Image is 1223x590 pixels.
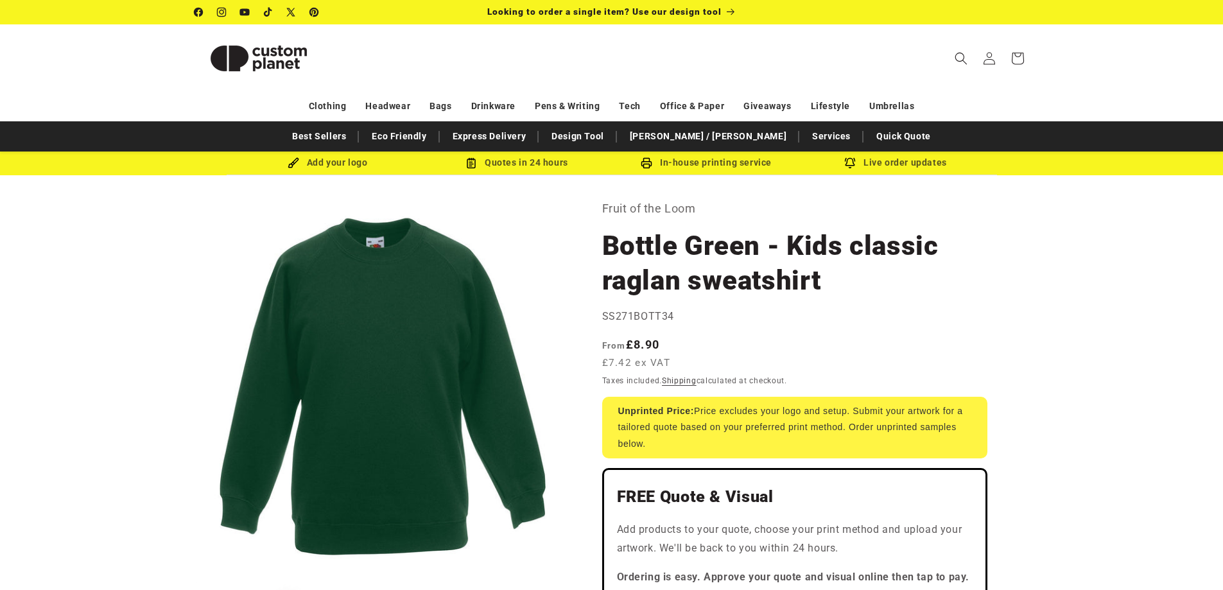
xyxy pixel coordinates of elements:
[233,155,422,171] div: Add your logo
[870,125,937,148] a: Quick Quote
[641,157,652,169] img: In-house printing
[446,125,533,148] a: Express Delivery
[365,125,433,148] a: Eco Friendly
[487,6,722,17] span: Looking to order a single item? Use our design tool
[619,95,640,117] a: Tech
[660,95,724,117] a: Office & Paper
[545,125,611,148] a: Design Tool
[429,95,451,117] a: Bags
[617,521,973,558] p: Add products to your quote, choose your print method and upload your artwork. We'll be back to yo...
[422,155,612,171] div: Quotes in 24 hours
[465,157,477,169] img: Order Updates Icon
[309,95,347,117] a: Clothing
[811,95,850,117] a: Lifestyle
[535,95,600,117] a: Pens & Writing
[602,310,675,322] span: SS271BOTT34
[602,356,671,370] span: £7.42 ex VAT
[602,338,660,351] strong: £8.90
[806,125,857,148] a: Services
[869,95,914,117] a: Umbrellas
[947,44,975,73] summary: Search
[623,125,793,148] a: [PERSON_NAME] / [PERSON_NAME]
[602,397,987,458] div: Price excludes your logo and setup. Submit your artwork for a tailored quote based on your prefer...
[471,95,516,117] a: Drinkware
[801,155,991,171] div: Live order updates
[365,95,410,117] a: Headwear
[602,229,987,298] h1: Bottle Green - Kids classic raglan sweatshirt
[288,157,299,169] img: Brush Icon
[617,487,973,507] h2: FREE Quote & Visual
[189,24,327,92] a: Custom Planet
[662,376,697,385] a: Shipping
[286,125,352,148] a: Best Sellers
[602,198,987,219] p: Fruit of the Loom
[618,406,695,416] strong: Unprinted Price:
[844,157,856,169] img: Order updates
[195,30,323,87] img: Custom Planet
[612,155,801,171] div: In-house printing service
[743,95,791,117] a: Giveaways
[602,374,987,387] div: Taxes included. calculated at checkout.
[602,340,626,351] span: From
